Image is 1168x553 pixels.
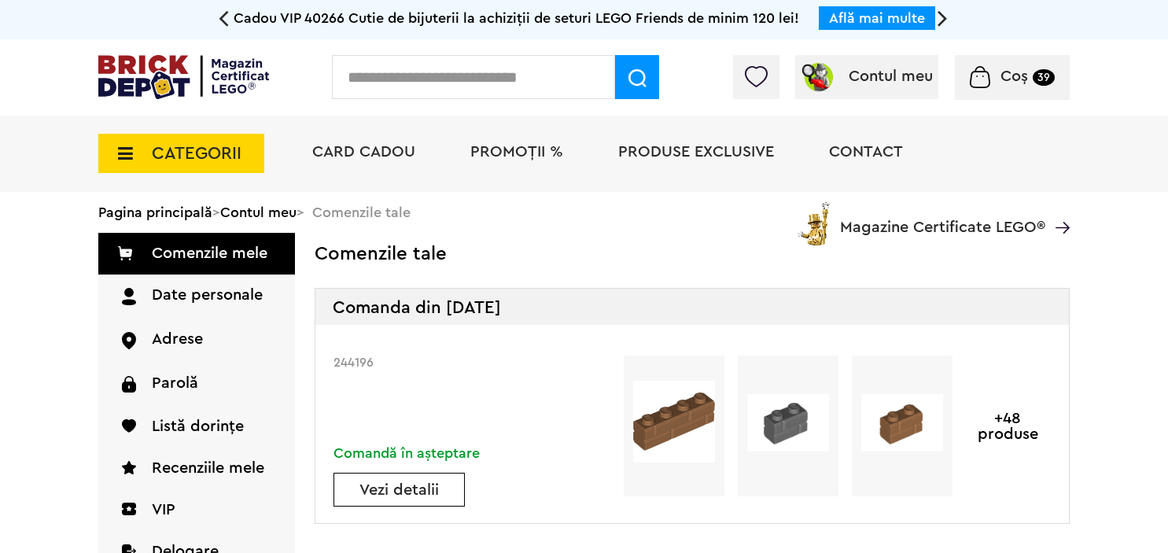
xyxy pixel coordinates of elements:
a: Magazine Certificate LEGO® [1045,199,1070,215]
div: Comanda din [DATE] [315,289,1069,325]
a: PROMOȚII % [470,144,563,160]
div: 244196 [333,356,600,371]
a: Recenziile mele [98,448,295,489]
a: Contul meu [801,68,933,84]
h2: Comenzile tale [315,244,1070,264]
span: CATEGORII [152,145,241,162]
span: Contul meu [849,68,933,84]
a: Parolă [98,363,295,406]
a: Vezi detalii [334,482,464,498]
span: Cadou VIP 40266 Cutie de bijuterii la achiziții de seturi LEGO Friends de minim 120 lei! [234,11,799,25]
a: Comenzile mele [98,233,295,275]
a: Date personale [98,275,295,319]
a: Contact [829,144,903,160]
a: Listă dorințe [98,406,295,448]
span: Magazine Certificate LEGO® [840,199,1045,235]
a: Află mai multe [829,11,925,25]
a: Card Cadou [312,144,415,160]
a: Produse exclusive [618,144,774,160]
a: Adrese [98,319,295,362]
small: 39 [1033,69,1055,86]
div: +48 produse [966,356,1050,496]
span: Coș [1000,68,1028,84]
div: Comandă în așteptare [333,442,480,464]
a: VIP [98,489,295,531]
